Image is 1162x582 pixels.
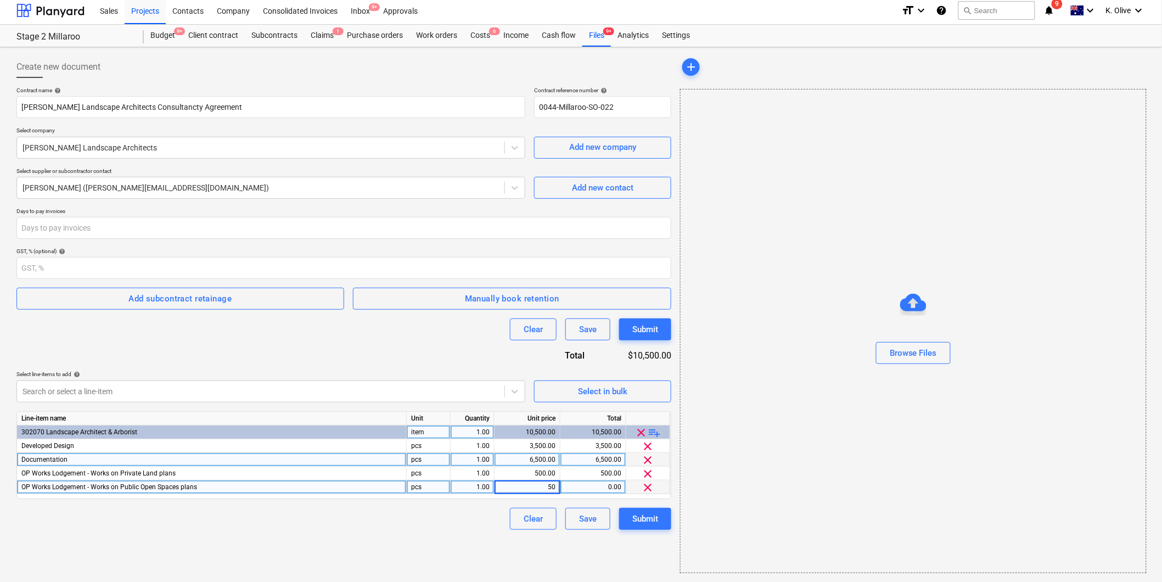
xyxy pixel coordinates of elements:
button: Select in bulk [534,380,671,402]
div: Unit price [495,412,560,426]
a: Cash flow [535,25,582,47]
span: clear [642,440,655,453]
button: Add subcontract retainage [16,288,344,310]
a: Subcontracts [245,25,304,47]
div: 6,500.00 [565,453,621,467]
span: OP Works Lodgement - Works on Private Land plans [21,469,176,477]
div: Add new contact [572,181,633,195]
input: Days to pay invoices [16,217,671,239]
button: Clear [510,318,557,340]
div: Add subcontract retainage [128,292,232,306]
span: clear [642,467,655,480]
input: Document name [16,96,525,118]
div: Add new company [569,140,636,154]
div: Browse Files [890,346,937,360]
div: Save [579,512,597,526]
a: Claims1 [304,25,340,47]
div: Manually book retention [465,292,559,306]
div: Submit [632,322,658,337]
span: K. Olive [1106,6,1131,15]
span: help [598,87,607,94]
a: Costs6 [464,25,497,47]
div: 1.00 [455,467,490,480]
div: 1.00 [455,480,490,494]
div: pcs [407,439,451,453]
span: Documentation [21,456,68,463]
div: Unit [407,412,451,426]
div: Submit [632,512,658,526]
button: Save [565,318,610,340]
span: 9+ [174,27,185,35]
p: Select company [16,127,525,136]
input: Reference number [534,96,671,118]
div: 0.00 [565,480,621,494]
div: item [407,426,451,439]
div: pcs [407,467,451,480]
i: format_size [901,4,914,17]
div: Select line-items to add [16,371,525,378]
div: Select in bulk [578,384,627,399]
div: 10,500.00 [499,426,555,439]
div: Total [529,349,602,362]
p: Days to pay invoices [16,208,671,217]
div: Budget [144,25,182,47]
div: 1.00 [455,426,490,439]
i: keyboard_arrow_down [914,4,928,17]
div: $10,500.00 [602,349,671,362]
a: Client contract [182,25,245,47]
button: Save [565,508,610,530]
div: Contract name [16,87,525,94]
div: 10,500.00 [565,426,621,439]
a: Budget9+ [144,25,182,47]
input: GST, % [16,257,671,279]
span: Create new document [16,60,100,74]
a: Purchase orders [340,25,409,47]
div: 500.00 [565,467,621,480]
div: GST, % (optional) [16,248,671,255]
div: Costs [464,25,497,47]
div: 1.00 [455,453,490,467]
span: clear [642,481,655,494]
button: Add new company [534,137,671,159]
span: 9+ [369,3,380,11]
div: Save [579,322,597,337]
button: Manually book retention [353,288,672,310]
div: 3,500.00 [565,439,621,453]
span: clear [635,426,648,439]
div: Claims [304,25,340,47]
i: keyboard_arrow_down [1084,4,1097,17]
a: Analytics [611,25,655,47]
span: search [963,6,972,15]
div: 6,500.00 [499,453,555,467]
div: Browse Files [680,89,1147,573]
div: 3,500.00 [499,439,555,453]
a: Settings [655,25,697,47]
span: 302070 Landscape Architect & Arborist [21,428,137,436]
i: Knowledge base [936,4,947,17]
span: 1 [333,27,344,35]
span: playlist_add [648,426,661,439]
p: Select supplier or subcontractor contact [16,167,525,177]
div: pcs [407,480,451,494]
a: Income [497,25,535,47]
button: Search [958,1,1035,20]
span: help [71,371,80,378]
div: Line-item name [17,412,407,426]
div: Quantity [451,412,495,426]
a: Work orders [409,25,464,47]
button: Submit [619,508,671,530]
i: keyboard_arrow_down [1132,4,1146,17]
span: 6 [489,27,500,35]
div: Clear [524,322,543,337]
div: Clear [524,512,543,526]
span: add [684,60,698,74]
div: Files [582,25,611,47]
a: Files9+ [582,25,611,47]
span: clear [642,454,655,467]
